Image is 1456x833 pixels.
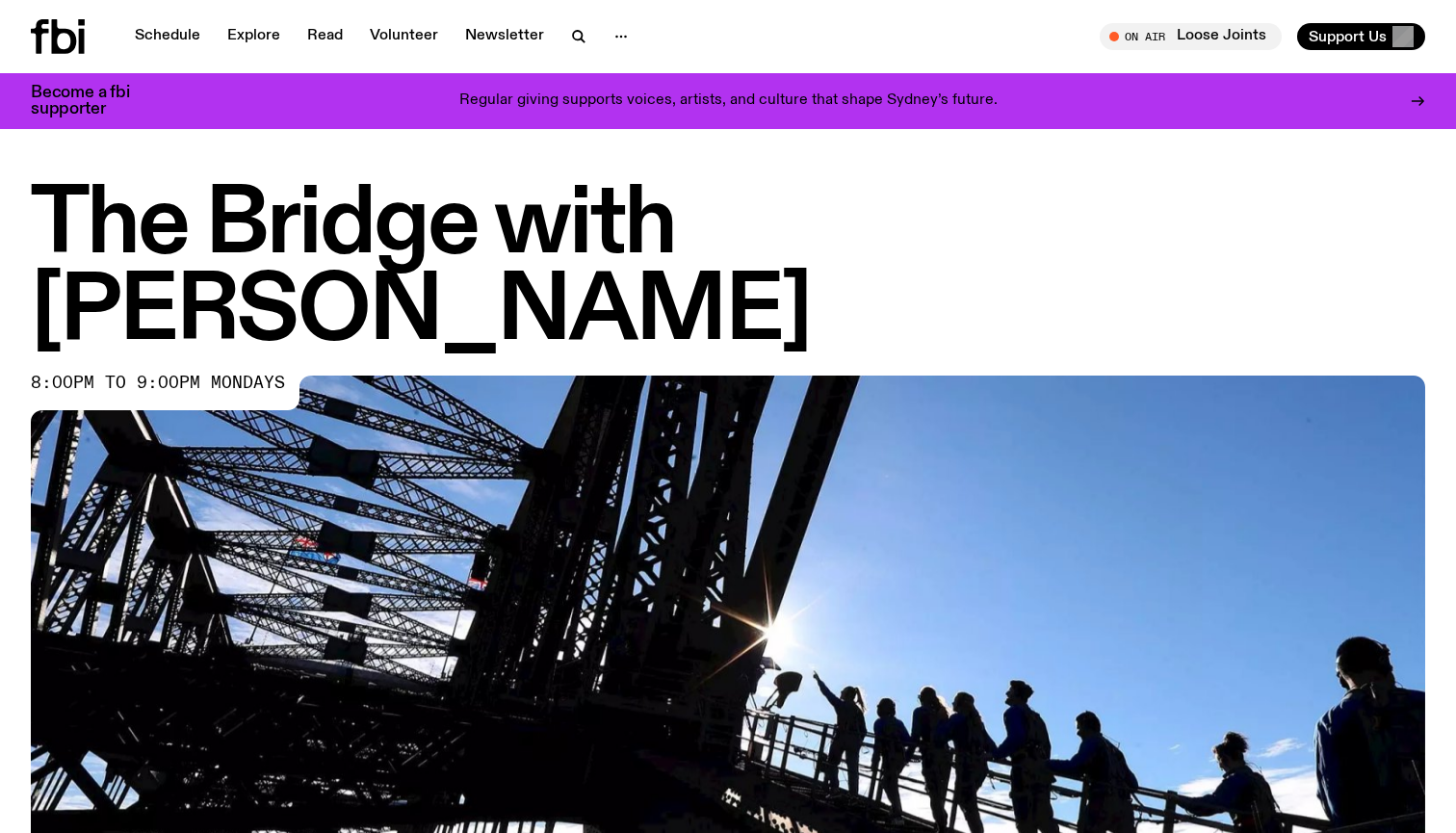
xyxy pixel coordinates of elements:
a: Volunteer [358,23,450,50]
span: 8:00pm to 9:00pm mondays [31,376,285,391]
h1: The Bridge with [PERSON_NAME] [31,183,1425,356]
a: Schedule [123,23,212,50]
button: On AirLoose Joints [1100,23,1282,50]
a: Newsletter [454,23,556,50]
p: Regular giving supports voices, artists, and culture that shape Sydney’s future. [459,92,998,110]
span: Support Us [1309,28,1387,45]
button: Support Us [1297,23,1425,50]
h3: Become a fbi supporter [31,85,154,117]
a: Read [296,23,354,50]
a: Explore [216,23,292,50]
